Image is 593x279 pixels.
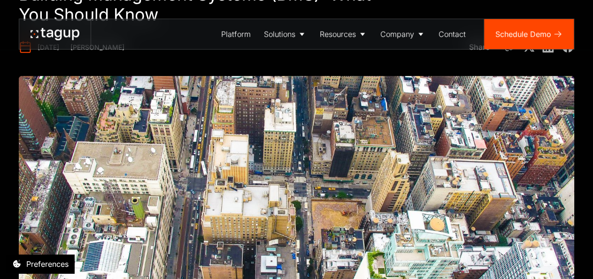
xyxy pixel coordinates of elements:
[221,29,251,40] div: Platform
[439,29,466,40] div: Contact
[484,19,574,49] a: Schedule Demo
[320,29,356,40] div: Resources
[26,258,69,270] div: Preferences
[257,19,313,49] a: Solutions
[264,29,295,40] div: Solutions
[215,19,257,49] a: Platform
[313,19,374,49] a: Resources
[374,19,432,49] a: Company
[432,19,472,49] a: Contact
[495,29,551,40] div: Schedule Demo
[380,29,414,40] div: Company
